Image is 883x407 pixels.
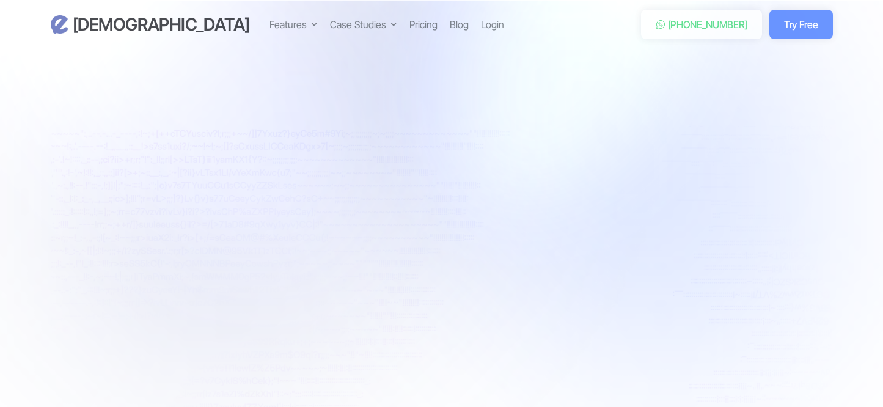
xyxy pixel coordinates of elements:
div: [PHONE_NUMBER] [668,17,748,32]
a: Try Free [769,10,832,39]
h3: [DEMOGRAPHIC_DATA] [73,14,250,35]
div: Case Studies [330,17,386,32]
a: Login [481,17,504,32]
a: Pricing [409,17,438,32]
a: Blog [450,17,469,32]
div: Features [269,17,318,32]
a: home [51,14,250,35]
div: Features [269,17,307,32]
div: Case Studies [330,17,397,32]
a: [PHONE_NUMBER] [641,10,763,39]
